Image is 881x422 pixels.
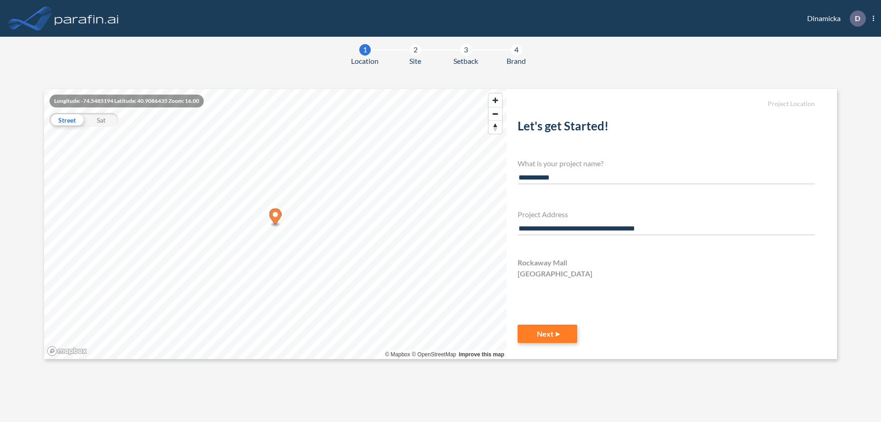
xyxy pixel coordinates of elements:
span: Brand [507,56,526,67]
div: 3 [460,44,472,56]
img: logo [53,9,121,28]
h4: What is your project name? [518,159,815,168]
div: Sat [84,113,118,127]
div: Longitude: -74.5485194 Latitude: 40.9086435 Zoom: 16.00 [50,95,204,107]
h4: Project Address [518,210,815,219]
div: Street [50,113,84,127]
div: Map marker [269,208,282,227]
button: Reset bearing to north [489,120,502,134]
span: Location [351,56,379,67]
h2: Let's get Started! [518,119,815,137]
a: Improve this map [459,351,504,358]
button: Zoom out [489,107,502,120]
span: Site [409,56,421,67]
span: Rockaway Mall [518,257,567,268]
div: Dinamicka [793,11,874,27]
h5: Project Location [518,100,815,108]
a: Mapbox [385,351,410,358]
a: OpenStreetMap [412,351,456,358]
span: Reset bearing to north [489,121,502,134]
span: Setback [453,56,478,67]
span: [GEOGRAPHIC_DATA] [518,268,592,279]
button: Zoom in [489,94,502,107]
button: Next [518,325,577,343]
a: Mapbox homepage [47,346,87,356]
canvas: Map [44,89,507,359]
div: 4 [511,44,522,56]
div: 2 [410,44,421,56]
p: D [855,14,860,23]
div: 1 [359,44,371,56]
